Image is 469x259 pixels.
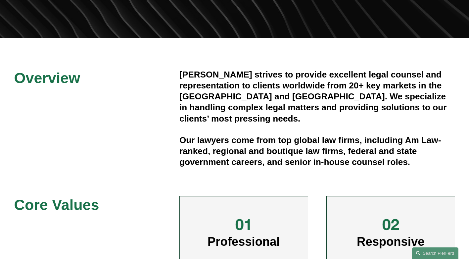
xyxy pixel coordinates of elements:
[14,196,99,213] span: Core Values
[357,235,424,248] span: Responsive
[14,70,80,86] span: Overview
[179,135,455,168] h4: Our lawyers come from top global law firms, including Am Law-ranked, regional and boutique law fi...
[208,235,280,248] span: Professional
[412,247,458,259] a: Search this site
[179,69,455,124] h4: [PERSON_NAME] strives to provide excellent legal counsel and representation to clients worldwide ...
